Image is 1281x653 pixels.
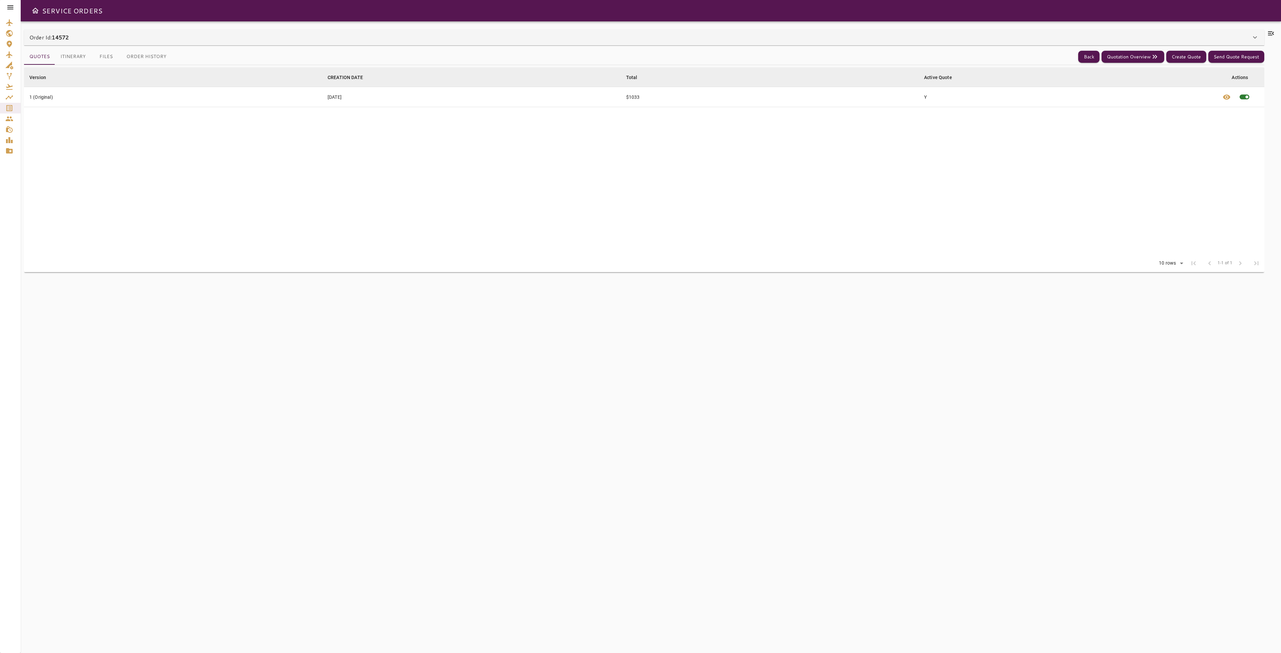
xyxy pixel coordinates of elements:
span: Last Page [1248,255,1264,271]
button: Open drawer [29,4,42,17]
span: Version [29,73,55,81]
button: Itinerary [55,49,91,65]
span: CREATION DATE [328,73,372,81]
span: 1-1 of 1 [1218,260,1232,267]
b: 14572 [52,33,69,41]
span: First Page [1186,255,1202,271]
div: Total [626,73,637,81]
button: Quotes [24,49,55,65]
span: Active Quote [924,73,961,81]
button: Order History [121,49,172,65]
td: $1033 [621,87,919,107]
h6: SERVICE ORDERS [42,5,102,16]
div: Order Id:14572 [24,29,1264,45]
div: basic tabs example [24,49,172,65]
div: CREATION DATE [328,73,363,81]
div: Version [29,73,46,81]
span: Next Page [1232,255,1248,271]
button: View quote details [1219,87,1235,107]
button: Create Quote [1166,51,1206,63]
td: Y [919,87,1217,107]
div: 10 rows [1155,258,1186,268]
td: [DATE] [322,87,621,107]
button: Back [1078,51,1100,63]
span: This quote is already active [1235,87,1254,107]
button: Quotation Overview [1102,51,1164,63]
div: 10 rows [1157,260,1178,266]
span: visibility [1223,93,1231,101]
div: Active Quote [924,73,952,81]
button: Files [91,49,121,65]
td: 1 (Original) [24,87,322,107]
button: Send Quote Request [1208,51,1264,63]
p: Order Id: [29,33,69,41]
span: Total [626,73,646,81]
span: Previous Page [1202,255,1218,271]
